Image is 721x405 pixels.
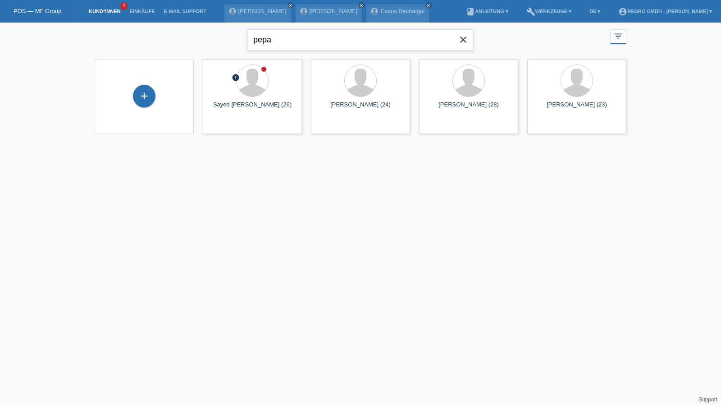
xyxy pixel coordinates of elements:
[133,88,155,104] div: Kund*in hinzufügen
[318,101,403,115] div: [PERSON_NAME] (24)
[426,101,511,115] div: [PERSON_NAME] (28)
[526,7,535,16] i: build
[310,8,358,14] a: [PERSON_NAME]
[458,34,469,45] i: close
[288,3,293,8] i: close
[160,9,211,14] a: E-Mail Support
[613,31,623,41] i: filter_list
[248,29,473,51] input: Suche...
[210,101,295,115] div: Sayed [PERSON_NAME] (26)
[466,7,475,16] i: book
[585,9,605,14] a: DE ▾
[698,396,717,403] a: Support
[380,8,424,14] a: Evans Rechaigui
[359,3,364,8] i: close
[618,7,627,16] i: account_circle
[461,9,512,14] a: bookAnleitung ▾
[14,8,61,14] a: POS — MF Group
[522,9,576,14] a: buildWerkzeuge ▾
[614,9,716,14] a: account_circleRedro GmbH - [PERSON_NAME] ▾
[534,101,619,115] div: [PERSON_NAME] (23)
[232,74,240,82] i: error
[425,2,432,9] a: close
[120,2,128,10] span: 2
[125,9,159,14] a: Einkäufe
[84,9,125,14] a: Kund*innen
[232,74,240,83] div: Unbestätigt, in Bearbeitung
[287,2,294,9] a: close
[426,3,431,8] i: close
[358,2,365,9] a: close
[238,8,287,14] a: [PERSON_NAME]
